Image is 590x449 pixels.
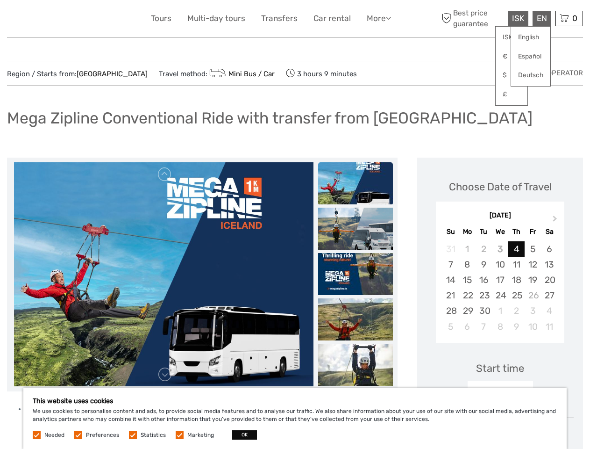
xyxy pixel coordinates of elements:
[525,288,541,303] div: Not available Friday, September 26th, 2025
[7,109,533,128] h1: Mega Zipline Conventional Ride with transfer from [GEOGRAPHIC_DATA]
[442,257,459,272] div: Choose Sunday, September 7th, 2025
[459,225,476,238] div: Mo
[318,162,393,204] img: c13a9f1cfd4546148b35b73dd68a0900_slider_thumbnail.jpeg
[261,12,298,25] a: Transfers
[492,225,508,238] div: We
[459,303,476,319] div: Choose Monday, September 29th, 2025
[492,319,508,334] div: Choose Wednesday, October 8th, 2025
[476,241,492,257] div: Not available Tuesday, September 2nd, 2025
[23,388,567,449] div: We use cookies to personalise content and ads, to provide social media features and to analyse ou...
[459,241,476,257] div: Not available Monday, September 1st, 2025
[107,14,119,26] button: Open LiveChat chat widget
[496,86,527,103] a: £
[159,67,275,80] span: Travel method:
[442,303,459,319] div: Choose Sunday, September 28th, 2025
[496,29,527,46] a: ISK
[541,241,557,257] div: Choose Saturday, September 6th, 2025
[525,272,541,288] div: Choose Friday, September 19th, 2025
[492,288,508,303] div: Choose Wednesday, September 24th, 2025
[442,225,459,238] div: Su
[541,257,557,272] div: Choose Saturday, September 13th, 2025
[318,344,393,386] img: 083397a75323400caf2d6c20723d62a9_slider_thumbnail.jpeg
[508,225,525,238] div: Th
[525,257,541,272] div: Choose Friday, September 12th, 2025
[44,431,64,439] label: Needed
[508,241,525,257] div: Choose Thursday, September 4th, 2025
[436,211,564,221] div: [DATE]
[207,70,275,78] a: Mini Bus / Car
[459,288,476,303] div: Choose Monday, September 22nd, 2025
[525,319,541,334] div: Choose Friday, October 10th, 2025
[541,288,557,303] div: Choose Saturday, September 27th, 2025
[442,319,459,334] div: Choose Sunday, October 5th, 2025
[525,303,541,319] div: Choose Friday, October 3rd, 2025
[476,257,492,272] div: Choose Tuesday, September 9th, 2025
[14,162,313,387] img: c13a9f1cfd4546148b35b73dd68a0900_main_slider.jpeg
[286,67,357,80] span: 3 hours 9 minutes
[13,16,106,24] p: We're away right now. Please check back later!
[492,303,508,319] div: Choose Wednesday, October 1st, 2025
[459,272,476,288] div: Choose Monday, September 15th, 2025
[508,288,525,303] div: Choose Thursday, September 25th, 2025
[492,257,508,272] div: Choose Wednesday, September 10th, 2025
[476,288,492,303] div: Choose Tuesday, September 23rd, 2025
[541,319,557,334] div: Choose Saturday, October 11th, 2025
[318,208,393,250] img: 8e5dbcdbf4084457b854e0be03814859_slider_thumbnail.png
[508,272,525,288] div: Choose Thursday, September 18th, 2025
[7,69,148,79] span: Region / Starts from:
[151,12,171,25] a: Tours
[77,70,148,78] a: [GEOGRAPHIC_DATA]
[442,288,459,303] div: Choose Sunday, September 21st, 2025
[511,48,550,65] a: Español
[571,14,579,23] span: 0
[541,303,557,319] div: Choose Saturday, October 4th, 2025
[512,14,524,23] span: ISK
[496,48,527,65] a: €
[318,253,393,295] img: d5e0314472fc4cfe862c14b87a74a7b2_slider_thumbnail.jpeg
[533,11,551,26] div: EN
[468,381,533,403] div: 09:00
[187,431,214,439] label: Marketing
[476,272,492,288] div: Choose Tuesday, September 16th, 2025
[541,225,557,238] div: Sa
[459,257,476,272] div: Choose Monday, September 8th, 2025
[508,319,525,334] div: Choose Thursday, October 9th, 2025
[318,298,393,340] img: 21e865ce806d4d039173f4232287846e_slider_thumbnail.jpeg
[508,303,525,319] div: Choose Thursday, October 2nd, 2025
[525,225,541,238] div: Fr
[476,303,492,319] div: Choose Tuesday, September 30th, 2025
[33,397,557,405] h5: This website uses cookies
[508,257,525,272] div: Choose Thursday, September 11th, 2025
[367,12,391,25] a: More
[496,67,527,84] a: $
[442,272,459,288] div: Choose Sunday, September 14th, 2025
[511,67,550,84] a: Deutsch
[492,272,508,288] div: Choose Wednesday, September 17th, 2025
[476,361,524,376] div: Start time
[439,8,505,29] span: Best price guarantee
[439,241,561,334] div: month 2025-09
[449,180,552,194] div: Choose Date of Travel
[442,241,459,257] div: Not available Sunday, August 31st, 2025
[187,12,245,25] a: Multi-day tours
[232,430,257,440] button: OK
[525,241,541,257] div: Choose Friday, September 5th, 2025
[86,431,119,439] label: Preferences
[541,272,557,288] div: Choose Saturday, September 20th, 2025
[476,319,492,334] div: Choose Tuesday, October 7th, 2025
[459,319,476,334] div: Choose Monday, October 6th, 2025
[492,241,508,257] div: Not available Wednesday, September 3rd, 2025
[511,29,550,46] a: English
[141,431,166,439] label: Statistics
[548,213,563,228] button: Next Month
[313,12,351,25] a: Car rental
[476,225,492,238] div: Tu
